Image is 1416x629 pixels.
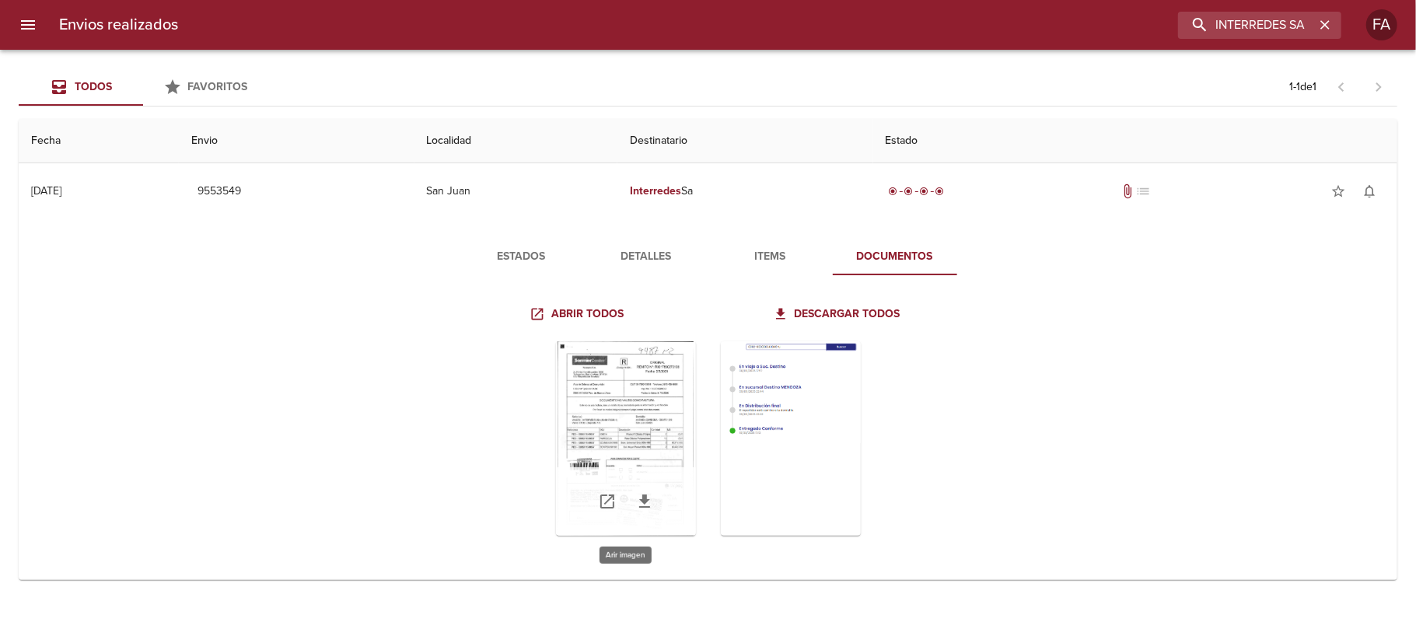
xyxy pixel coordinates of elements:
[19,119,1397,580] table: Tabla de envíos del cliente
[526,300,630,329] a: Abrir todos
[19,119,179,163] th: Fecha
[842,247,948,267] span: Documentos
[533,305,624,324] span: Abrir todos
[1135,183,1151,199] span: No tiene pedido asociado
[889,187,898,196] span: radio_button_checked
[188,80,248,93] span: Favoritos
[770,300,907,329] a: Descargar todos
[1354,176,1385,207] button: Activar notificaciones
[1366,9,1397,40] div: Abrir información de usuario
[460,238,957,275] div: Tabs detalle de guia
[1323,79,1360,94] span: Pagina anterior
[617,119,872,163] th: Destinatario
[59,12,178,37] h6: Envios realizados
[1178,12,1315,39] input: buscar
[617,163,872,219] td: Sa
[721,341,861,536] div: Arir imagen
[904,187,914,196] span: radio_button_checked
[1289,79,1316,95] p: 1 - 1 de 1
[9,6,47,44] button: menu
[31,184,61,197] div: [DATE]
[1360,68,1397,106] span: Pagina siguiente
[75,80,112,93] span: Todos
[630,184,681,197] em: Interredes
[886,183,948,199] div: Entregado
[179,119,414,163] th: Envio
[1120,183,1135,199] span: Tiene documentos adjuntos
[718,247,823,267] span: Items
[414,163,618,219] td: San Juan
[935,187,945,196] span: radio_button_checked
[469,247,575,267] span: Estados
[589,483,626,520] a: Abrir
[1366,9,1397,40] div: FA
[873,119,1397,163] th: Estado
[1330,183,1346,199] span: star_border
[626,483,663,520] a: Descargar
[1323,176,1354,207] button: Agregar a favoritos
[593,247,699,267] span: Detalles
[19,68,267,106] div: Tabs Envios
[1362,183,1377,199] span: notifications_none
[414,119,618,163] th: Localidad
[920,187,929,196] span: radio_button_checked
[198,182,241,201] span: 9553549
[191,177,247,206] button: 9553549
[776,305,900,324] span: Descargar todos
